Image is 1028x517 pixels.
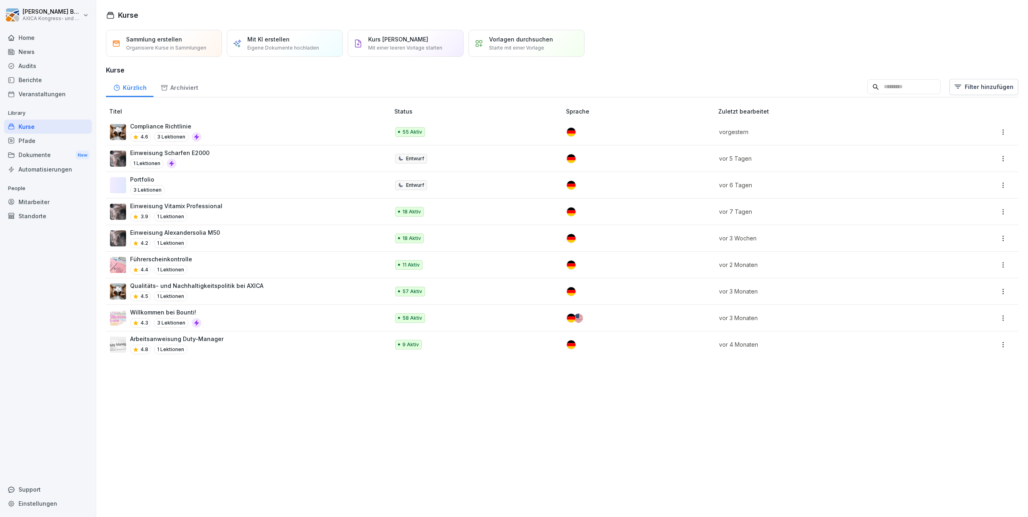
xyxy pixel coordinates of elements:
a: Mitarbeiter [4,195,92,209]
p: 4.6 [141,133,148,141]
p: 58 Aktiv [402,314,422,322]
p: vor 6 Tagen [719,181,932,189]
p: 4.4 [141,266,148,273]
p: Status [394,107,563,116]
p: 3.9 [141,213,148,220]
img: de.svg [567,207,576,216]
a: DokumenteNew [4,148,92,163]
p: Compliance Richtlinie [130,122,201,130]
button: Filter hinzufügen [949,79,1018,95]
p: Mit KI erstellen [247,35,290,43]
p: 3 Lektionen [130,185,165,195]
p: vor 3 Monaten [719,287,932,296]
a: Pfade [4,134,92,148]
a: News [4,45,92,59]
img: jv301s4mrmu3cx6evk8n7gue.png [110,151,126,167]
a: Einstellungen [4,496,92,511]
p: 4.3 [141,319,148,327]
p: Kurs [PERSON_NAME] [368,35,428,43]
p: Qualitäts- und Nachhaltigkeitspolitik bei AXICA [130,281,263,290]
p: 57 Aktiv [402,288,422,295]
p: Einweisung Scharfen E2000 [130,149,209,157]
img: m6azt6by63mj5b74vcaonl5f.png [110,124,126,140]
a: Automatisierungen [4,162,92,176]
p: 4.5 [141,293,148,300]
p: Organisiere Kurse in Sammlungen [126,44,206,52]
img: us.svg [574,314,583,323]
p: Willkommen bei Bounti! [130,308,201,316]
img: de.svg [567,181,576,190]
p: vor 7 Tagen [719,207,932,216]
p: 3 Lektionen [154,132,189,142]
p: 3 Lektionen [154,318,189,328]
p: Eigene Dokumente hochladen [247,44,319,52]
p: Sprache [566,107,715,116]
img: de.svg [567,234,576,243]
p: Zuletzt bearbeitet [718,107,942,116]
p: 18 Aktiv [402,208,421,215]
img: de.svg [567,154,576,163]
p: Vorlagen durchsuchen [489,35,553,43]
div: Kürzlich [106,77,153,97]
img: r1d5yf18y2brqtocaitpazkm.png [110,283,126,300]
img: ji0aiyxvbyz8tq3ggjp5v0yx.png [110,204,126,220]
a: Kurse [4,120,92,134]
p: 1 Lektionen [154,238,187,248]
a: Home [4,31,92,45]
p: 11 Aktiv [402,261,420,269]
h1: Kurse [118,10,138,21]
p: Einweisung Vitamix Professional [130,202,222,210]
img: ezoyesrutavjy0yb17ox1s6s.png [110,310,126,326]
img: de.svg [567,128,576,136]
p: 55 Aktiv [402,128,422,136]
p: AXICA Kongress- und Tagungszentrum Pariser Platz 3 GmbH [23,16,81,21]
p: 1 Lektionen [154,345,187,354]
p: 1 Lektionen [154,212,187,221]
p: vorgestern [719,128,932,136]
a: Audits [4,59,92,73]
p: 1 Lektionen [154,265,187,275]
div: Support [4,482,92,496]
p: 1 Lektionen [130,159,164,168]
div: New [76,151,89,160]
img: a8uzmyxkkdyibb3znixvropg.png [110,337,126,353]
p: vor 4 Monaten [719,340,932,349]
p: vor 3 Wochen [719,234,932,242]
p: vor 3 Monaten [719,314,932,322]
p: vor 5 Tagen [719,154,932,163]
p: Entwurf [406,182,424,189]
img: kr10s27pyqr9zptkmwfo66n3.png [110,230,126,246]
p: 18 Aktiv [402,235,421,242]
a: Berichte [4,73,92,87]
p: [PERSON_NAME] Beck [23,8,81,15]
h3: Kurse [106,65,1018,75]
p: Einweisung Alexandersolia M50 [130,228,220,237]
p: 4.2 [141,240,148,247]
p: 4.8 [141,346,148,353]
a: Standorte [4,209,92,223]
p: People [4,182,92,195]
img: de.svg [567,287,576,296]
div: Dokumente [4,148,92,163]
div: Veranstaltungen [4,87,92,101]
p: Titel [109,107,391,116]
a: Archiviert [153,77,205,97]
p: Starte mit einer Vorlage [489,44,544,52]
p: Portfolio [130,175,165,184]
p: 1 Lektionen [154,292,187,301]
p: Führerscheinkontrolle [130,255,192,263]
img: de.svg [567,340,576,349]
p: Library [4,107,92,120]
img: de.svg [567,314,576,323]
